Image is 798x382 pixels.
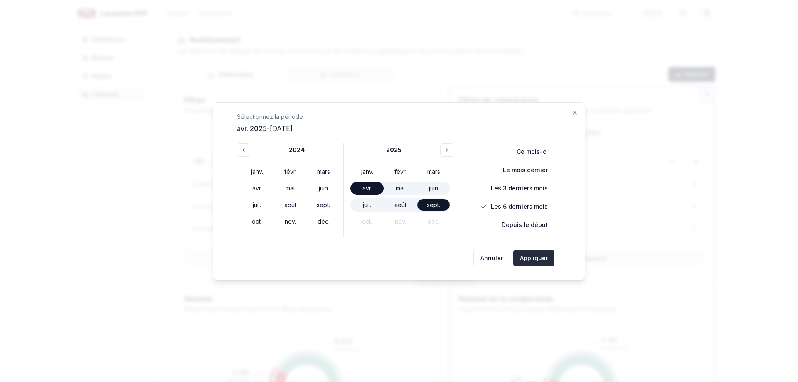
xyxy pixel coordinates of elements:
button: Les 3 derniers mois [473,180,554,197]
div: sept. [417,199,450,211]
div: févr. [273,165,307,178]
div: févr. [384,165,417,178]
div: oct. [240,215,273,228]
span: 2024 [289,146,305,154]
div: nov. [273,215,307,228]
div: janv. [350,165,384,178]
div: mai [384,182,417,195]
span: 2025 [386,146,401,154]
div: mars [417,165,450,178]
div: juin [417,182,450,195]
span: - [267,124,270,133]
div: mai [273,182,307,195]
button: Ce mois-ci [499,143,554,160]
button: Annuler [473,250,510,266]
button: Depuis le début [484,217,554,233]
div: janv. [240,165,273,178]
div: déc. [417,215,450,228]
div: août [384,199,417,211]
div: oct. [350,215,384,228]
div: nov. [384,215,417,228]
div: juin [307,182,340,195]
span: avr. 2025 [237,124,267,133]
div: août [273,199,307,211]
div: déc. [307,215,340,228]
div: avr. [240,182,273,195]
button: Appliquer [513,250,554,266]
div: juil. [240,199,273,211]
div: juil. [350,199,384,211]
span: [DATE] [270,124,293,133]
div: avr. [350,182,384,195]
p: Sélectionnez la période [237,113,561,121]
button: Le mois dernier [485,162,554,178]
div: sept. [307,199,340,211]
div: mars [307,165,340,178]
